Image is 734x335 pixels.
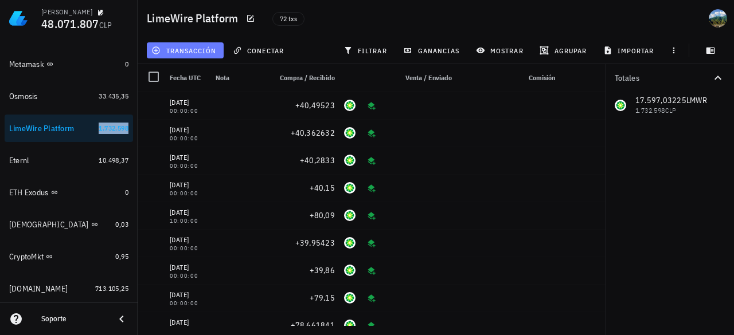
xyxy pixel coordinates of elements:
button: mostrar [471,42,530,58]
div: 00:00:00 [170,108,206,114]
div: Eternl [9,156,29,165]
div: CryptoMkt [9,252,44,262]
span: transacción [154,46,216,55]
div: [DATE] [170,179,206,191]
span: Fecha UTC [170,73,201,82]
span: 72 txs [280,13,297,25]
div: [DATE] [170,262,206,273]
span: 1.732.598 [99,124,128,132]
button: conectar [228,42,291,58]
div: 00:00:00 [170,163,206,169]
div: LMWR-icon [344,182,356,194]
span: +40,2833 [300,155,335,165]
div: 00:00:00 [170,246,206,251]
span: 0,03 [115,220,128,228]
span: 33.435,35 [99,92,128,100]
span: Comisión [529,73,555,82]
button: agrupar [535,42,594,58]
div: LimeWire Platform [9,124,74,133]
a: Osmosis 33.435,35 [5,82,133,110]
div: LMWR-icon [344,320,356,331]
span: +40,15 [310,183,335,193]
div: Nota [211,64,266,92]
span: conectar [235,46,284,55]
span: 0,95 [115,252,128,261]
div: ETH Exodus [9,188,49,198]
span: importar [606,46,654,55]
span: Nota [216,73,229,82]
div: 10:00:00 [170,218,206,224]
button: filtrar [339,42,394,58]
div: 00:00:00 [170,191,206,196]
button: ganancias [399,42,467,58]
div: [DATE] [170,207,206,218]
span: +40,49523 [295,100,335,111]
div: Metamask [9,60,44,69]
div: LMWR-icon [344,237,356,249]
img: LedgiFi [9,9,28,27]
span: CLP [99,20,112,30]
span: agrupar [542,46,587,55]
a: LimeWire Platform 1.732.598 [5,115,133,142]
span: Compra / Recibido [280,73,335,82]
span: 713.105,25 [95,284,128,293]
div: LMWR-icon [344,155,356,166]
button: Totales [606,64,734,92]
span: 48.071.807 [41,16,99,31]
a: Eternl 10.498,37 [5,147,133,174]
div: LMWR-icon [344,127,356,139]
div: Fecha UTC [165,64,211,92]
div: 00:00:00 [170,273,206,279]
div: LMWR-icon [344,292,356,304]
span: 10.498,37 [99,156,128,164]
div: LMWR-icon [344,265,356,276]
div: 00:00:00 [170,136,206,141]
span: +78,661841 [291,320,335,330]
div: Osmosis [9,92,38,101]
div: [PERSON_NAME] [41,7,92,17]
a: CryptoMkt 0,95 [5,243,133,270]
span: mostrar [478,46,524,55]
div: LMWR-icon [344,210,356,221]
a: [DEMOGRAPHIC_DATA] 0,03 [5,211,133,238]
div: Soporte [41,314,106,324]
button: importar [598,42,661,58]
div: [DATE] [170,234,206,246]
h1: LimeWire Platform [147,9,243,27]
span: ganancias [405,46,459,55]
div: Totales [615,74,711,82]
span: +40,362632 [291,128,335,138]
div: [DATE] [170,152,206,163]
a: ETH Exodus 0 [5,179,133,206]
div: LMWR-icon [344,100,356,111]
span: +39,86 [310,265,335,275]
div: [DEMOGRAPHIC_DATA] [9,220,89,230]
a: Metamask 0 [5,50,133,78]
span: +80,09 [310,210,335,220]
div: Compra / Recibido [266,64,339,92]
span: +79,15 [310,293,335,303]
span: Venta / Enviado [405,73,452,82]
span: 0 [125,188,128,196]
a: [DOMAIN_NAME] 713.105,25 [5,275,133,302]
div: avatar [709,9,727,27]
div: [DATE] [170,124,206,136]
div: [DATE] [170,317,206,328]
div: [DATE] [170,289,206,301]
button: transacción [147,42,224,58]
div: 00:00:00 [170,301,206,306]
span: filtrar [346,46,387,55]
span: +39,95423 [295,238,335,248]
div: [DOMAIN_NAME] [9,284,68,294]
div: Comisión [477,64,560,92]
div: [DATE] [170,97,206,108]
div: Venta / Enviado [383,64,456,92]
span: 0 [125,60,128,68]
